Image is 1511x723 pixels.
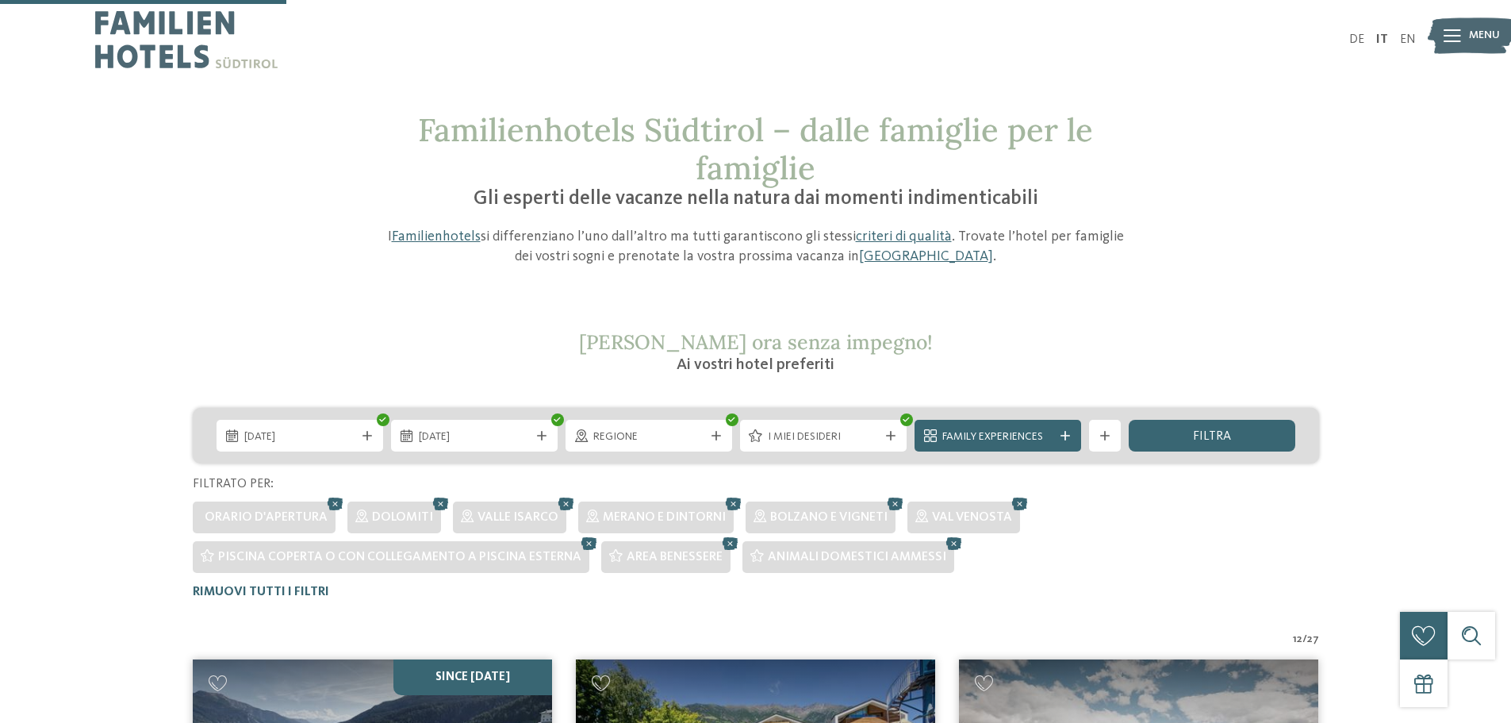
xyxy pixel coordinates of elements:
[474,189,1038,209] span: Gli esperti delle vacanze nella natura dai momenti indimenticabili
[856,229,952,244] a: criteri di qualità
[1469,28,1500,44] span: Menu
[1193,430,1231,443] span: filtra
[770,511,888,524] span: Bolzano e vigneti
[768,429,879,445] span: I miei desideri
[193,478,274,490] span: Filtrato per:
[1293,632,1302,648] span: 12
[205,511,328,524] span: Orario d'apertura
[1302,632,1307,648] span: /
[419,429,530,445] span: [DATE]
[1376,33,1388,46] a: IT
[593,429,704,445] span: Regione
[218,551,581,563] span: Piscina coperta o con collegamento a piscina esterna
[392,229,481,244] a: Familienhotels
[244,429,355,445] span: [DATE]
[1307,632,1319,648] span: 27
[1400,33,1416,46] a: EN
[193,586,329,598] span: Rimuovi tutti i filtri
[932,511,1012,524] span: Val Venosta
[579,329,933,355] span: [PERSON_NAME] ora senza impegno!
[859,249,993,263] a: [GEOGRAPHIC_DATA]
[372,511,433,524] span: Dolomiti
[418,110,1093,188] span: Familienhotels Südtirol – dalle famiglie per le famiglie
[627,551,723,563] span: Area benessere
[603,511,726,524] span: Merano e dintorni
[677,357,834,373] span: Ai vostri hotel preferiti
[379,227,1133,267] p: I si differenziano l’uno dall’altro ma tutti garantiscono gli stessi . Trovate l’hotel per famigl...
[1349,33,1364,46] a: DE
[942,429,1053,445] span: Family Experiences
[477,511,558,524] span: Valle Isarco
[768,551,946,563] span: Animali domestici ammessi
